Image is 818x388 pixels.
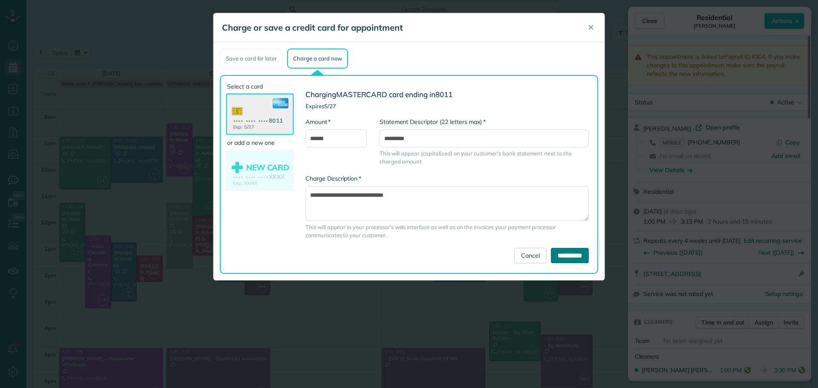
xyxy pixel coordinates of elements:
[305,118,331,126] label: Amount
[227,82,293,91] label: Select a card
[287,49,348,69] div: Charge a card now
[324,103,336,109] span: 5/27
[305,91,589,99] h3: Charging card ending in
[380,118,486,126] label: Statement Descriptor (22 letters max)
[305,223,589,239] span: This will appear in your processor's web interface as well as on the invoices your payment proces...
[305,103,589,109] h4: Expires
[227,138,293,147] label: or add a new one
[305,174,361,183] label: Charge Description
[336,90,388,99] span: MASTERCARD
[220,49,283,69] div: Save a card for later
[222,22,576,34] h5: Charge or save a credit card for appointment
[588,23,594,32] span: ✕
[380,149,589,166] span: This will appear (capitalized) on your customer's bank statement next to the charged amount
[435,90,452,99] span: 8011
[514,248,547,263] a: Cancel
